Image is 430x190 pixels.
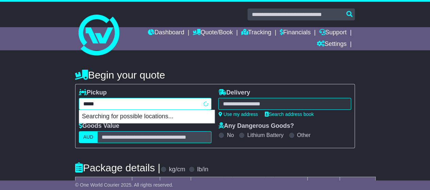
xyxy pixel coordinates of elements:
a: Settings [316,39,346,50]
a: Financials [280,27,311,39]
label: Any Dangerous Goods? [218,122,294,130]
label: AUD [79,131,98,143]
label: Delivery [218,89,250,97]
h4: Package details | [75,162,160,173]
label: kg/cm [169,166,185,173]
label: Other [297,132,311,138]
label: Lithium Battery [247,132,283,138]
a: Quote/Book [193,27,233,39]
label: Goods Value [79,122,119,130]
label: Pickup [79,89,107,97]
label: No [227,132,234,138]
p: Searching for possible locations... [79,110,214,123]
a: Dashboard [148,27,184,39]
a: Tracking [241,27,271,39]
span: © One World Courier 2025. All rights reserved. [75,182,173,188]
h4: Begin your quote [75,69,355,81]
a: Support [319,27,346,39]
label: lb/in [197,166,208,173]
a: Search address book [265,111,314,117]
typeahead: Please provide city [79,98,212,110]
a: Use my address [218,111,258,117]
